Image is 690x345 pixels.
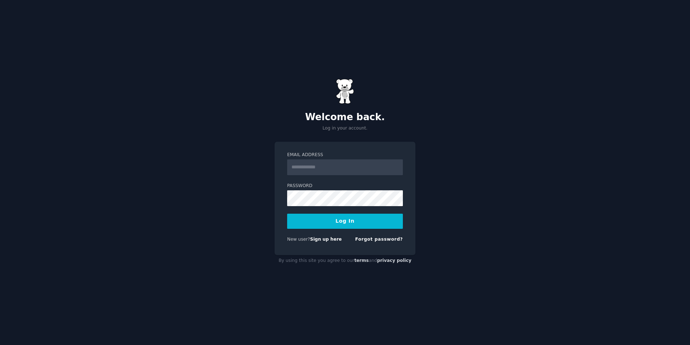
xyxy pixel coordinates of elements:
a: privacy policy [377,258,411,263]
img: Gummy Bear [336,79,354,104]
a: Sign up here [310,237,342,242]
p: Log in your account. [275,125,415,132]
a: terms [354,258,369,263]
label: Password [287,183,403,189]
a: Forgot password? [355,237,403,242]
button: Log In [287,214,403,229]
span: New user? [287,237,310,242]
h2: Welcome back. [275,112,415,123]
div: By using this site you agree to our and [275,255,415,267]
label: Email Address [287,152,403,158]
